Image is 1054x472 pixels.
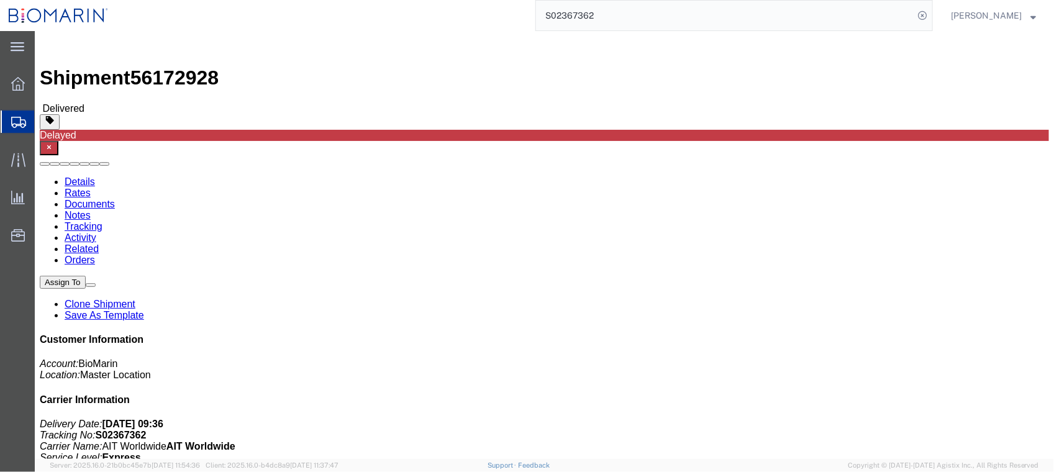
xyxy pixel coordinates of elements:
[488,461,519,469] a: Support
[35,31,1054,459] iframe: FS Legacy Container
[206,461,338,469] span: Client: 2025.16.0-b4dc8a9
[848,460,1039,471] span: Copyright © [DATE]-[DATE] Agistix Inc., All Rights Reserved
[9,6,108,25] img: logo
[152,461,200,469] span: [DATE] 11:54:36
[50,461,200,469] span: Server: 2025.16.0-21b0bc45e7b
[951,9,1022,22] span: Carrie Lai
[518,461,550,469] a: Feedback
[536,1,914,30] input: Search for shipment number, reference number
[290,461,338,469] span: [DATE] 11:37:47
[950,8,1037,23] button: [PERSON_NAME]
